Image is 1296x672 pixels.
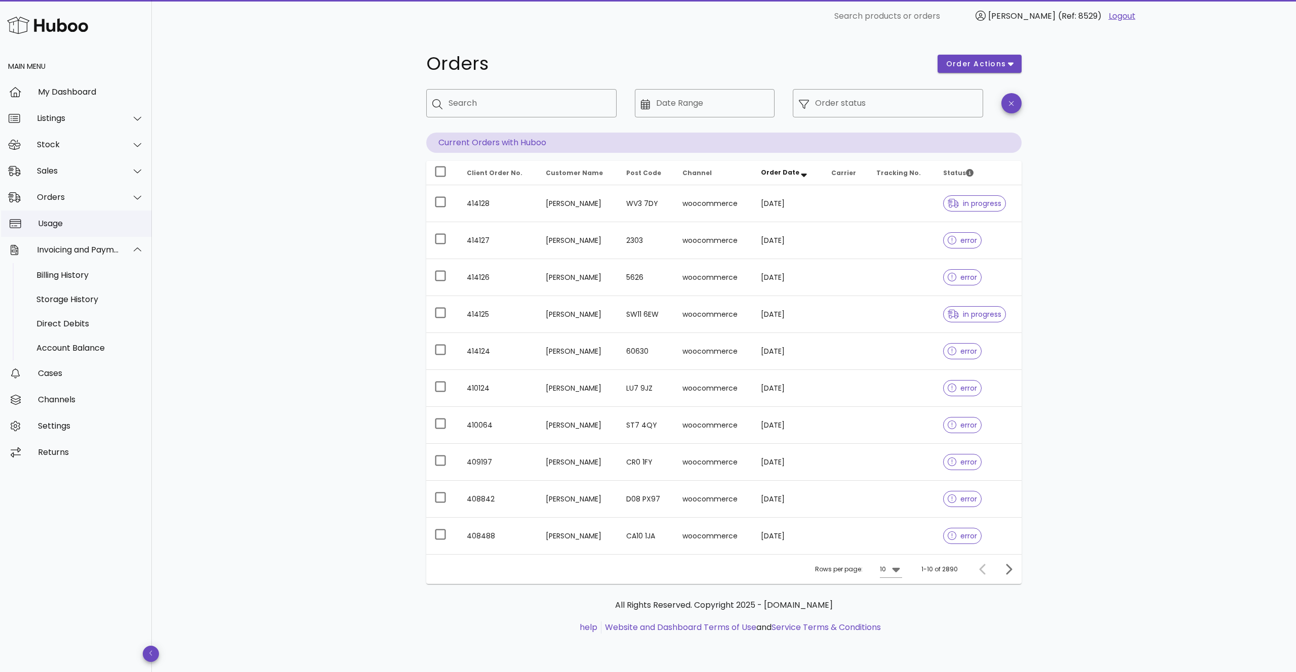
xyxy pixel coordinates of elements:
button: order actions [938,55,1022,73]
td: 408842 [459,481,538,518]
td: [PERSON_NAME] [538,444,618,481]
td: WV3 7DY [618,185,674,222]
div: Orders [37,192,119,202]
div: Usage [38,219,144,228]
th: Customer Name [538,161,618,185]
td: [PERSON_NAME] [538,185,618,222]
td: 410124 [459,370,538,407]
span: (Ref: 8529) [1058,10,1102,22]
li: and [601,621,881,634]
td: [PERSON_NAME] [538,333,618,370]
span: [PERSON_NAME] [988,10,1056,22]
div: Stock [37,140,119,149]
td: woocommerce [674,370,753,407]
span: error [948,274,978,281]
div: Direct Debits [36,319,144,328]
td: 2303 [618,222,674,259]
td: 414125 [459,296,538,333]
span: error [948,532,978,539]
div: 10 [880,565,886,574]
span: order actions [946,59,1006,69]
div: Cases [38,368,144,378]
td: woocommerce [674,481,753,518]
p: All Rights Reserved. Copyright 2025 - [DOMAIN_NAME] [434,599,1014,611]
div: Settings [38,421,144,431]
th: Order Date: Sorted descending. Activate to remove sorting. [753,161,823,185]
td: 414128 [459,185,538,222]
td: [DATE] [753,259,823,296]
div: Returns [38,447,144,457]
div: Storage History [36,295,144,304]
td: woocommerce [674,407,753,444]
span: error [948,422,978,429]
td: 414124 [459,333,538,370]
td: 5626 [618,259,674,296]
div: 1-10 of 2890 [921,565,958,574]
img: Huboo Logo [7,14,88,36]
td: 408488 [459,518,538,554]
td: CR0 1FY [618,444,674,481]
td: 410064 [459,407,538,444]
td: [DATE] [753,407,823,444]
div: Listings [37,113,119,123]
span: error [948,495,978,502]
td: [PERSON_NAME] [538,296,618,333]
div: Rows per page: [815,555,902,584]
p: Current Orders with Huboo [426,133,1022,153]
td: 409197 [459,444,538,481]
th: Post Code [618,161,674,185]
td: [DATE] [753,444,823,481]
td: [PERSON_NAME] [538,518,618,554]
td: [DATE] [753,518,823,554]
div: Account Balance [36,343,144,353]
td: [PERSON_NAME] [538,481,618,518]
span: Carrier [831,169,856,177]
td: woocommerce [674,333,753,370]
th: Carrier [823,161,868,185]
span: Post Code [626,169,661,177]
div: Channels [38,395,144,404]
td: 414126 [459,259,538,296]
th: Status [935,161,1022,185]
td: 414127 [459,222,538,259]
a: help [580,621,597,633]
span: Client Order No. [467,169,522,177]
td: [DATE] [753,185,823,222]
td: woocommerce [674,296,753,333]
td: CA10 1JA [618,518,674,554]
td: woocommerce [674,185,753,222]
a: Logout [1109,10,1136,22]
td: SW11 6EW [618,296,674,333]
div: Sales [37,166,119,176]
td: [PERSON_NAME] [538,407,618,444]
span: in progress [948,311,1001,318]
span: error [948,458,978,466]
span: error [948,348,978,355]
td: [DATE] [753,481,823,518]
td: [PERSON_NAME] [538,222,618,259]
a: Service Terms & Conditions [772,621,881,633]
span: error [948,385,978,392]
span: Order Date [761,168,799,177]
td: woocommerce [674,444,753,481]
th: Client Order No. [459,161,538,185]
td: [DATE] [753,222,823,259]
td: [DATE] [753,296,823,333]
td: [DATE] [753,370,823,407]
span: Status [943,169,974,177]
th: Tracking No. [868,161,935,185]
td: ST7 4QY [618,407,674,444]
th: Channel [674,161,753,185]
h1: Orders [426,55,925,73]
td: woocommerce [674,518,753,554]
span: error [948,237,978,244]
td: LU7 9JZ [618,370,674,407]
span: Customer Name [546,169,603,177]
span: Channel [682,169,712,177]
div: Invoicing and Payments [37,245,119,255]
span: Tracking No. [876,169,921,177]
td: 60630 [618,333,674,370]
td: D08 PX97 [618,481,674,518]
div: My Dashboard [38,87,144,97]
div: 10Rows per page: [880,561,902,577]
